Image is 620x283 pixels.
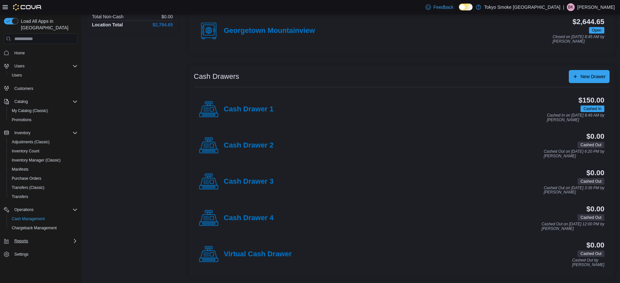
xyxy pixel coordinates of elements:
[12,129,33,137] button: Inventory
[578,178,604,185] span: Cashed Out
[1,236,80,246] button: Reports
[9,107,51,115] a: My Catalog (Classic)
[7,137,80,147] button: Adjustments (Classic)
[572,258,604,267] p: Cashed Out by [PERSON_NAME]
[14,238,28,244] span: Reports
[1,48,80,57] button: Home
[14,50,25,56] span: Home
[7,192,80,201] button: Transfers
[12,149,39,154] span: Inventory Count
[1,84,80,93] button: Customers
[9,116,78,124] span: Promotions
[12,139,50,145] span: Adjustments (Classic)
[9,138,52,146] a: Adjustments (Classic)
[581,251,601,257] span: Cashed Out
[12,167,28,172] span: Manifests
[12,98,78,106] span: Catalog
[544,149,604,158] p: Cashed Out on [DATE] 6:20 PM by [PERSON_NAME]
[9,193,31,201] a: Transfers
[7,71,80,80] button: Users
[544,186,604,195] p: Cashed Out on [DATE] 3:39 PM by [PERSON_NAME]
[1,62,80,71] button: Users
[1,128,80,137] button: Inventory
[9,193,78,201] span: Transfers
[568,3,573,11] span: BK
[9,71,24,79] a: Users
[423,1,456,14] a: Feedback
[7,156,80,165] button: Inventory Manager (Classic)
[589,27,604,34] span: Open
[14,130,30,135] span: Inventory
[12,250,31,258] a: Settings
[4,45,78,276] nav: Complex example
[7,165,80,174] button: Manifests
[12,194,28,199] span: Transfers
[12,62,78,70] span: Users
[12,185,44,190] span: Transfers (Classic)
[9,165,78,173] span: Manifests
[9,215,47,223] a: Cash Management
[569,70,610,83] button: New Drawer
[572,18,604,26] h3: $2,644.65
[224,177,274,186] h4: Cash Drawer 3
[12,84,78,92] span: Customers
[224,250,292,259] h4: Virtual Cash Drawer
[7,174,80,183] button: Purchase Orders
[12,250,78,258] span: Settings
[224,141,274,150] h4: Cash Drawer 2
[583,106,601,112] span: Cashed In
[12,108,48,113] span: My Catalog (Classic)
[579,96,604,104] h3: $150.00
[12,49,78,57] span: Home
[433,4,453,10] span: Feedback
[14,86,33,91] span: Customers
[12,129,78,137] span: Inventory
[7,214,80,223] button: Cash Management
[586,169,604,177] h3: $0.00
[9,184,47,191] a: Transfers (Classic)
[9,156,78,164] span: Inventory Manager (Classic)
[541,222,604,231] p: Cashed Out on [DATE] 12:00 PM by [PERSON_NAME]
[224,105,274,114] h4: Cash Drawer 1
[12,206,36,214] button: Operations
[552,35,604,44] p: Closed on [DATE] 8:45 AM by [PERSON_NAME]
[9,138,78,146] span: Adjustments (Classic)
[9,224,78,232] span: Chargeback Management
[224,214,274,222] h4: Cash Drawer 4
[7,223,80,233] button: Chargeback Management
[9,215,78,223] span: Cash Management
[12,225,57,231] span: Chargeback Management
[1,205,80,214] button: Operations
[13,4,42,10] img: Cova
[9,116,34,124] a: Promotions
[14,99,28,104] span: Catalog
[14,207,34,212] span: Operations
[9,165,31,173] a: Manifests
[581,142,601,148] span: Cashed Out
[7,183,80,192] button: Transfers (Classic)
[12,216,45,221] span: Cash Management
[581,178,601,184] span: Cashed Out
[586,133,604,140] h3: $0.00
[578,250,604,257] span: Cashed Out
[12,49,27,57] a: Home
[18,18,78,31] span: Load All Apps in [GEOGRAPHIC_DATA]
[194,73,239,80] h3: Cash Drawers
[459,4,473,10] input: Dark Mode
[592,27,601,33] span: Open
[9,71,78,79] span: Users
[9,107,78,115] span: My Catalog (Classic)
[14,252,28,257] span: Settings
[1,97,80,106] button: Catalog
[547,113,604,122] p: Cashed In on [DATE] 8:49 AM by [PERSON_NAME]
[12,62,27,70] button: Users
[12,73,22,78] span: Users
[9,224,59,232] a: Chargeback Management
[7,106,80,115] button: My Catalog (Classic)
[12,176,41,181] span: Purchase Orders
[578,214,604,221] span: Cashed Out
[9,184,78,191] span: Transfers (Classic)
[484,3,561,11] p: Tokyo Smoke [GEOGRAPHIC_DATA]
[9,175,78,182] span: Purchase Orders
